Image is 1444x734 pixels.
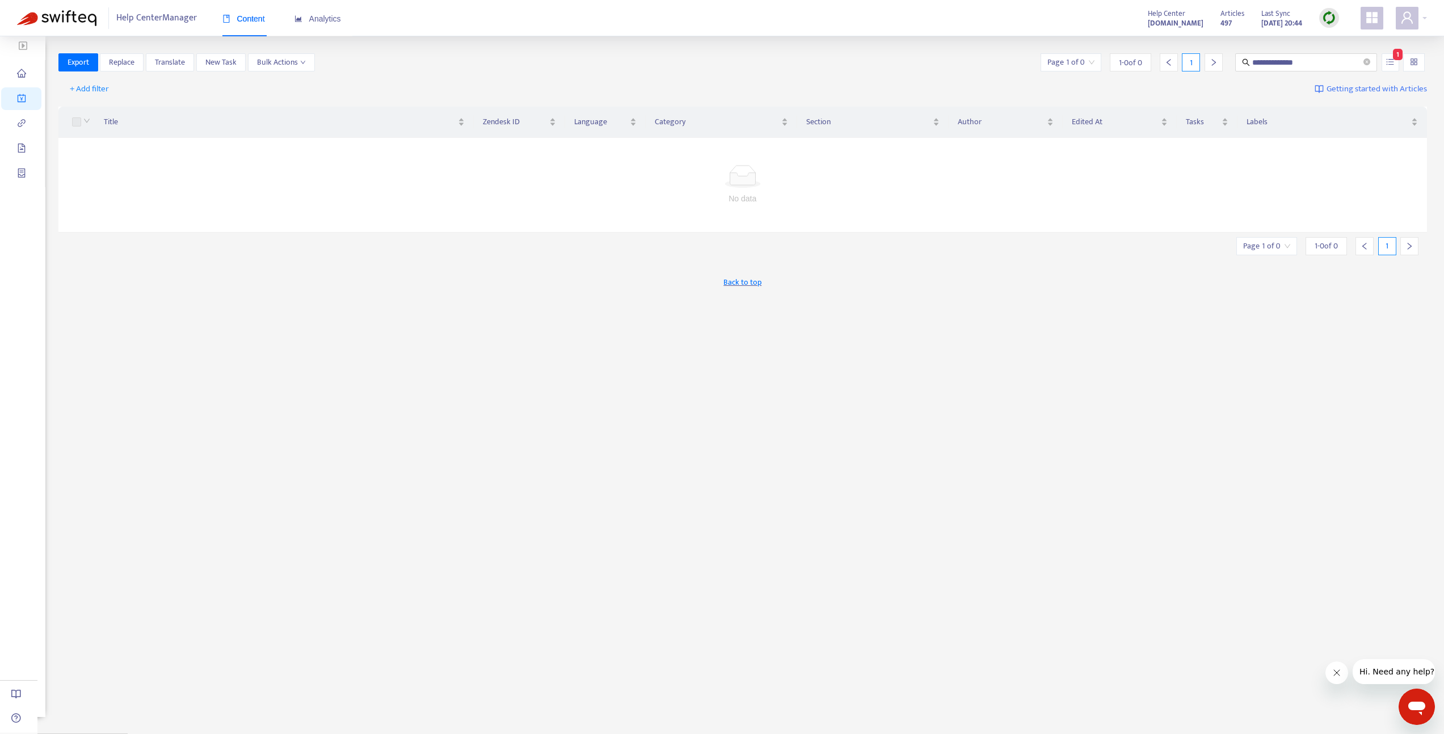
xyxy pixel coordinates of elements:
[222,15,230,23] span: book
[104,116,456,128] span: Title
[1361,242,1369,250] span: left
[300,60,306,65] span: down
[17,163,26,186] span: container
[109,56,134,69] span: Replace
[61,80,117,98] button: + Add filter
[294,15,302,23] span: area-chart
[1363,57,1370,68] span: close-circle
[257,56,306,69] span: Bulk Actions
[1177,107,1237,138] th: Tasks
[222,14,265,23] span: Content
[797,107,949,138] th: Section
[1063,107,1177,138] th: Edited At
[1148,16,1203,29] a: [DOMAIN_NAME]
[1072,116,1159,128] span: Edited At
[806,116,931,128] span: Section
[1325,661,1348,684] iframe: Close message
[1315,85,1324,94] img: image-link
[474,107,565,138] th: Zendesk ID
[1247,116,1409,128] span: Labels
[1405,242,1413,250] span: right
[1220,17,1232,29] strong: 497
[248,53,315,71] button: Bulk Actionsdown
[17,88,26,111] span: account-book
[723,276,761,288] span: Back to top
[58,53,98,71] button: Export
[1382,53,1399,71] button: unordered-list
[155,56,185,69] span: Translate
[1186,116,1219,128] span: Tasks
[1182,53,1200,71] div: 1
[1315,240,1338,252] span: 1 - 0 of 0
[1242,58,1250,66] span: search
[1400,11,1414,24] span: user
[72,192,1414,205] div: No data
[100,53,144,71] button: Replace
[205,56,237,69] span: New Task
[83,117,90,124] span: down
[17,64,26,86] span: home
[565,107,646,138] th: Language
[17,10,96,26] img: Swifteq
[1327,83,1427,96] span: Getting started with Articles
[1315,80,1427,98] a: Getting started with Articles
[1148,17,1203,29] strong: [DOMAIN_NAME]
[1393,49,1403,60] span: 1
[294,14,341,23] span: Analytics
[1220,7,1244,20] span: Articles
[1353,659,1435,684] iframe: Message from company
[1261,17,1302,29] strong: [DATE] 20:44
[1363,58,1370,65] span: close-circle
[1386,58,1394,66] span: unordered-list
[574,116,628,128] span: Language
[146,53,194,71] button: Translate
[68,56,89,69] span: Export
[196,53,246,71] button: New Task
[116,7,197,29] span: Help Center Manager
[70,82,109,96] span: + Add filter
[949,107,1063,138] th: Author
[1399,689,1435,725] iframe: Button to launch messaging window
[1365,11,1379,24] span: appstore
[655,116,779,128] span: Category
[958,116,1045,128] span: Author
[1165,58,1173,66] span: left
[1119,57,1142,69] span: 1 - 0 of 0
[483,116,546,128] span: Zendesk ID
[1148,7,1185,20] span: Help Center
[1261,7,1290,20] span: Last Sync
[1237,107,1427,138] th: Labels
[1210,58,1218,66] span: right
[17,113,26,136] span: link
[646,107,797,138] th: Category
[1322,11,1336,25] img: sync.dc5367851b00ba804db3.png
[17,138,26,161] span: file-image
[95,107,474,138] th: Title
[1378,237,1396,255] div: 1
